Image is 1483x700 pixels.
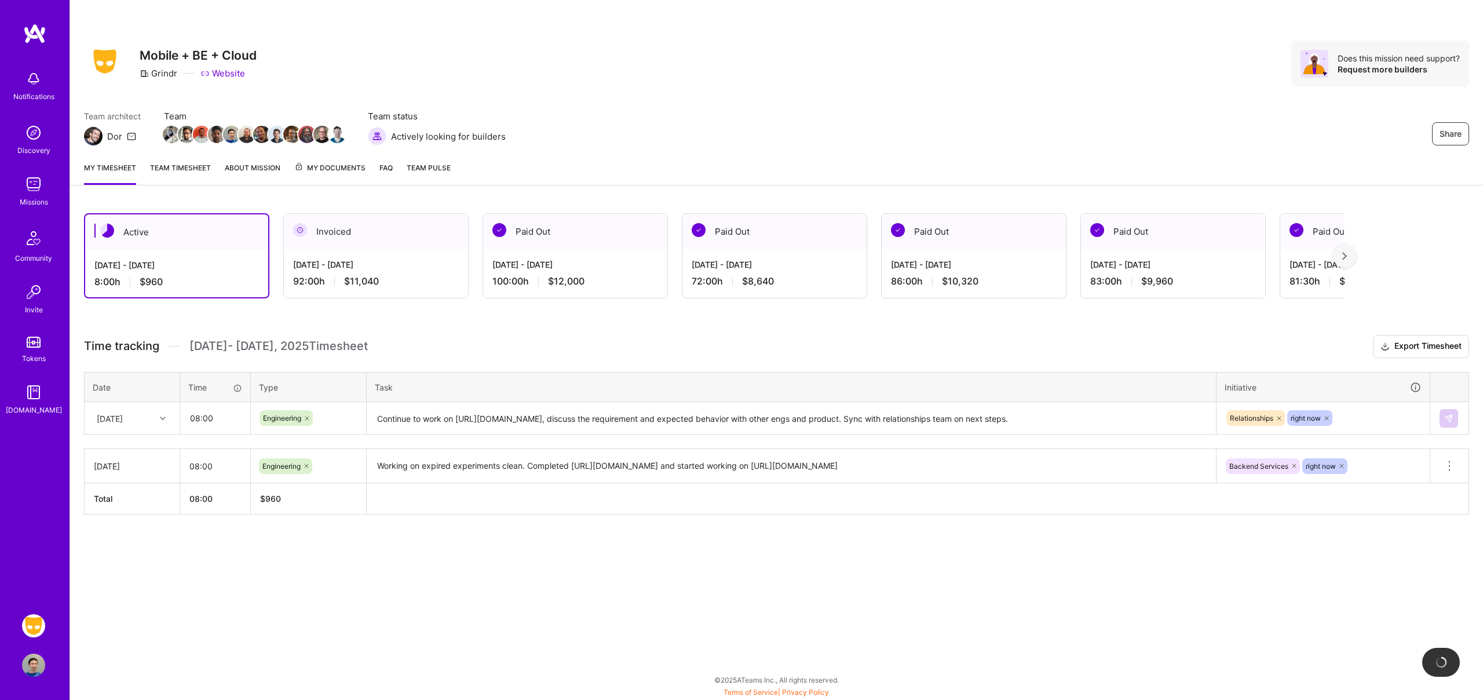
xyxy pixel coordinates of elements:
[368,450,1215,482] textarea: Working on expired experiments clean. Completed [URL][DOMAIN_NAME] and started working on [URL][D...
[1290,258,1455,271] div: [DATE] - [DATE]
[140,69,149,78] i: icon CompanyGray
[942,275,978,287] span: $10,320
[85,483,180,515] th: Total
[223,126,240,143] img: Team Member Avatar
[22,654,45,677] img: User Avatar
[100,224,114,238] img: Active
[179,125,194,144] a: Team Member Avatar
[293,258,459,271] div: [DATE] - [DATE]
[15,252,52,264] div: Community
[27,337,41,348] img: tokens
[1229,462,1288,471] span: Backend Services
[1225,381,1422,394] div: Initiative
[181,403,250,433] input: HH:MM
[293,275,459,287] div: 92:00 h
[25,304,43,316] div: Invite
[368,110,506,122] span: Team status
[407,163,451,172] span: Team Pulse
[1435,657,1447,668] img: loading
[1291,414,1321,422] span: right now
[891,223,905,237] img: Paid Out
[94,276,259,288] div: 8:00 h
[84,339,159,353] span: Time tracking
[22,614,45,637] img: Grindr: Mobile + BE + Cloud
[330,125,345,144] a: Team Member Avatar
[200,67,245,79] a: Website
[84,46,126,77] img: Company Logo
[188,381,242,393] div: Time
[94,259,259,271] div: [DATE] - [DATE]
[692,223,706,237] img: Paid Out
[368,403,1215,434] textarea: Continue to work on [URL][DOMAIN_NAME], discuss the requirement and expected behavior with other ...
[84,127,103,145] img: Team Architect
[85,372,180,402] th: Date
[107,130,122,143] div: Dor
[284,125,299,144] a: Team Member Avatar
[22,173,45,196] img: teamwork
[293,223,307,237] img: Invoiced
[224,125,239,144] a: Team Member Avatar
[189,339,368,353] span: [DATE] - [DATE] , 2025 Timesheet
[140,67,177,79] div: Grindr
[1440,128,1462,140] span: Share
[1338,64,1460,75] div: Request more builders
[239,125,254,144] a: Team Member Avatar
[160,415,166,421] i: icon Chevron
[724,688,829,697] span: |
[1081,214,1265,249] div: Paid Out
[70,665,1483,694] div: © 2025 ATeams Inc., All rights reserved.
[1290,223,1303,237] img: Paid Out
[328,126,346,143] img: Team Member Avatar
[6,404,62,416] div: [DOMAIN_NAME]
[882,214,1066,249] div: Paid Out
[1301,50,1328,78] img: Avatar
[140,276,163,288] span: $960
[1290,275,1455,287] div: 81:30 h
[163,126,180,143] img: Team Member Avatar
[407,162,451,185] a: Team Pulse
[682,214,867,249] div: Paid Out
[209,125,224,144] a: Team Member Avatar
[178,126,195,143] img: Team Member Avatar
[1432,122,1469,145] button: Share
[22,67,45,90] img: bell
[368,127,386,145] img: Actively looking for builders
[1440,409,1459,428] div: null
[20,224,48,252] img: Community
[1090,258,1256,271] div: [DATE] - [DATE]
[1373,335,1469,358] button: Export Timesheet
[260,494,281,504] span: $ 960
[225,162,280,185] a: About Mission
[238,126,255,143] img: Team Member Avatar
[164,125,179,144] a: Team Member Avatar
[180,451,250,482] input: HH:MM
[22,121,45,144] img: discovery
[724,688,778,697] a: Terms of Service
[140,48,257,63] h3: Mobile + BE + Cloud
[13,90,54,103] div: Notifications
[742,275,774,287] span: $8,640
[1141,275,1173,287] span: $9,960
[315,125,330,144] a: Team Member Avatar
[483,214,667,249] div: Paid Out
[150,162,211,185] a: Team timesheet
[492,258,658,271] div: [DATE] - [DATE]
[294,162,366,185] a: My Documents
[492,275,658,287] div: 100:00 h
[268,126,286,143] img: Team Member Avatar
[262,462,301,471] span: Engineering
[548,275,585,287] span: $12,000
[299,125,315,144] a: Team Member Avatar
[164,110,345,122] span: Team
[284,214,468,249] div: Invoiced
[253,126,271,143] img: Team Member Avatar
[313,126,331,143] img: Team Member Avatar
[263,414,301,422] span: Engineering
[1230,414,1273,422] span: Relationships
[891,258,1057,271] div: [DATE] - [DATE]
[1444,414,1453,423] img: Submit
[294,162,366,174] span: My Documents
[891,275,1057,287] div: 86:00 h
[367,372,1217,402] th: Task
[492,223,506,237] img: Paid Out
